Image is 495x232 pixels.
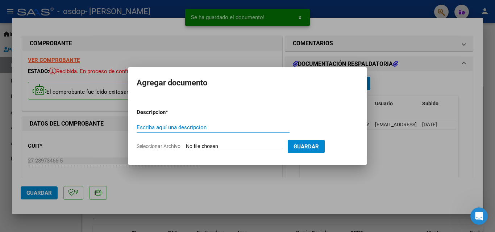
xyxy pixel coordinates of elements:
[137,143,180,149] span: Seleccionar Archivo
[137,76,358,90] h2: Agregar documento
[288,140,325,153] button: Guardar
[294,143,319,150] span: Guardar
[137,108,203,117] p: Descripcion
[470,207,488,225] iframe: Intercom live chat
